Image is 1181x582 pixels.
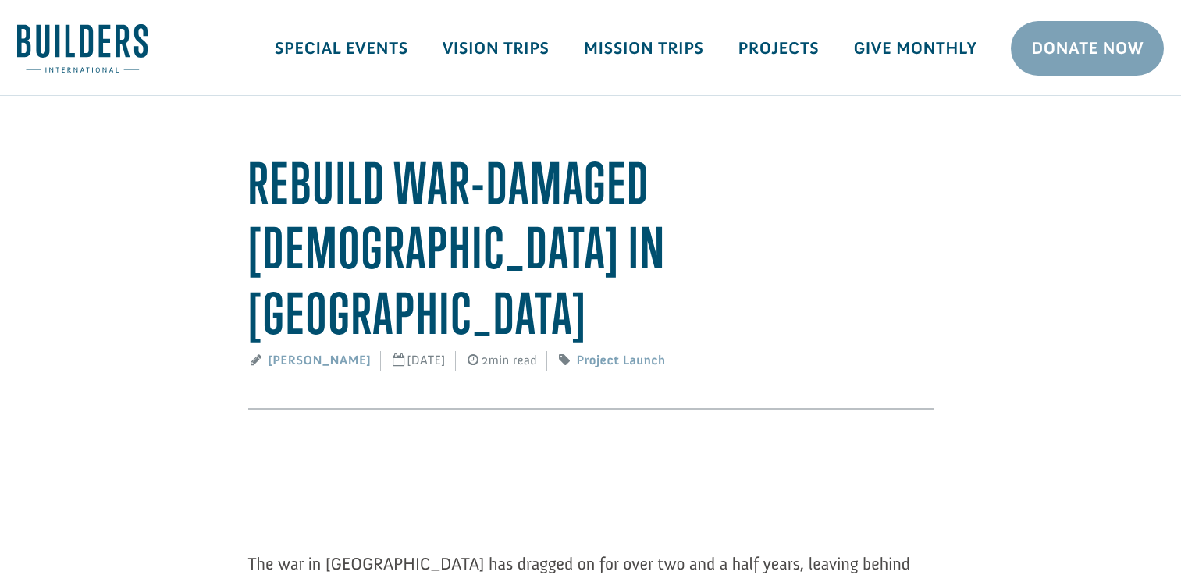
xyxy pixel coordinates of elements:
a: [PERSON_NAME] [268,353,371,368]
a: Special Events [258,26,425,71]
a: Vision Trips [425,26,567,71]
span: [DATE] [381,341,456,380]
h1: Rebuild War-Damaged [DEMOGRAPHIC_DATA] in [GEOGRAPHIC_DATA] [248,151,934,346]
a: Project Launch [577,353,666,368]
a: Donate Now [1011,21,1164,76]
img: Builders International [17,24,148,73]
span: 2min read [455,341,546,380]
a: Mission Trips [567,26,721,71]
a: Give Monthly [836,26,994,71]
a: Projects [721,26,837,71]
